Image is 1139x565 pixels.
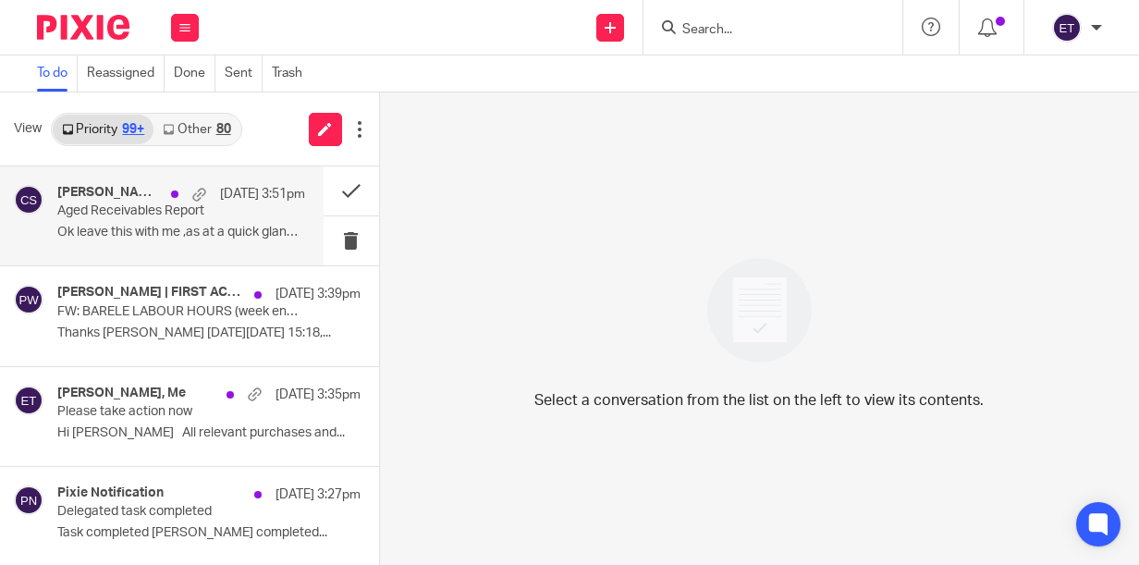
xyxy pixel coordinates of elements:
a: Trash [272,55,312,92]
img: svg%3E [14,185,43,215]
img: svg%3E [14,485,43,515]
p: Aged Receivables Report [57,203,255,219]
a: Reassigned [87,55,165,92]
p: Please take action now [57,404,300,420]
h4: [PERSON_NAME], Me [57,386,186,401]
p: [DATE] 3:39pm [276,285,361,303]
p: Task completed [PERSON_NAME] completed... [57,525,361,541]
p: Ok leave this with me ,as at a quick glance I... [57,225,305,240]
a: To do [37,55,78,92]
span: View [14,119,42,139]
p: [DATE] 3:35pm [276,386,361,404]
img: svg%3E [1052,13,1082,43]
input: Search [680,22,847,39]
p: [DATE] 3:27pm [276,485,361,504]
div: 80 [216,123,231,136]
a: Done [174,55,215,92]
img: svg%3E [14,386,43,415]
h4: [PERSON_NAME] | FIRST ACCOUNTS, [PERSON_NAME] [57,285,245,301]
div: 99+ [122,123,144,136]
p: FW: BARELE LABOUR HOURS (week ending [DATE]) [57,304,300,320]
p: Thanks [PERSON_NAME] [DATE][DATE] 15:18,... [57,325,361,341]
h4: Pixie Notification [57,485,164,501]
p: Delegated task completed [57,504,300,520]
img: image [695,246,824,375]
a: Priority99+ [53,115,153,144]
p: Select a conversation from the list on the left to view its contents. [534,389,984,411]
img: svg%3E [14,285,43,314]
a: Other80 [153,115,239,144]
p: Hi [PERSON_NAME] All relevant purchases and... [57,425,361,441]
p: [DATE] 3:51pm [220,185,305,203]
a: Sent [225,55,263,92]
img: Pixie [37,15,129,40]
h4: [PERSON_NAME], [PERSON_NAME] [57,185,162,201]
